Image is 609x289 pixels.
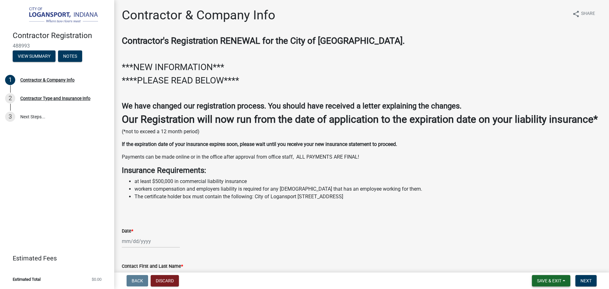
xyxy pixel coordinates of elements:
button: Notes [58,50,82,62]
strong: We have changed our registration process. You should have received a letter explaining the changes. [122,102,462,110]
div: Contractor & Company Info [20,78,75,82]
li: workers compensation and employers liability is required for any [DEMOGRAPHIC_DATA] that has an e... [134,185,601,193]
button: Save & Exit [532,275,570,286]
strong: If the expiration date of your insurance expires soon, please wait until you receive your new ins... [122,141,397,147]
h4: Contractor Registration [13,31,109,40]
p: (*not to exceed a 12 month period) [122,128,601,135]
span: $0.00 [92,277,101,281]
button: shareShare [567,8,600,20]
span: 488993 [13,43,101,49]
h1: Contractor & Company Info [122,8,275,23]
span: Save & Exit [537,278,561,283]
label: Date [122,229,133,233]
button: View Summary [13,50,56,62]
i: share [572,10,580,18]
span: Back [132,278,143,283]
p: Payments can be made online or in the office after approval from office staff, ALL PAYMENTS ARE F... [122,153,601,161]
strong: Our Registration will now run from the date of application to the expiration date on your liabili... [122,113,598,125]
div: 3 [5,112,15,122]
button: Discard [151,275,179,286]
div: 2 [5,93,15,103]
img: City of Logansport, Indiana [13,7,104,24]
span: Next [580,278,592,283]
li: at least $500,000 in commercial liability insurance [134,178,601,185]
div: 1 [5,75,15,85]
label: Contact First and Last Name [122,264,183,269]
div: Contractor Type and Insurance Info [20,96,90,101]
input: mm/dd/yyyy [122,235,180,248]
span: Share [581,10,595,18]
a: Estimated Fees [5,252,104,265]
button: Next [575,275,597,286]
strong: Contractor's Registration RENEWAL for the City of [GEOGRAPHIC_DATA]. [122,36,405,46]
wm-modal-confirm: Summary [13,54,56,59]
button: Back [127,275,148,286]
span: Estimated Total [13,277,41,281]
wm-modal-confirm: Notes [58,54,82,59]
li: The certificate holder box must contain the following: City of Logansport [STREET_ADDRESS] [134,193,601,200]
strong: Insurance Requirements: [122,166,206,175]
